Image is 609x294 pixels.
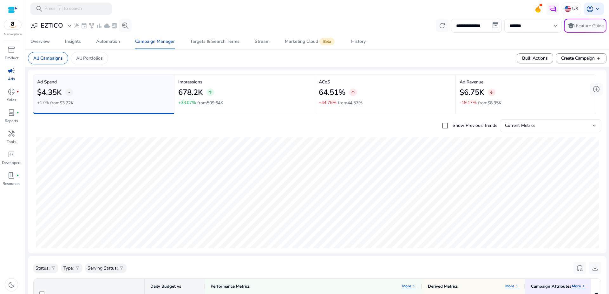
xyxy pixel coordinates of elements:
[576,23,604,29] p: Feature Guide
[81,23,87,29] span: event
[111,23,118,29] span: lab_profile
[428,284,458,289] div: Derived Metrics
[3,181,20,186] p: Resources
[556,53,606,63] button: Create Campaignadd
[208,90,213,95] span: arrow_upward
[8,109,15,116] span: lab_profile
[37,79,170,85] p: Ad Spend
[505,284,514,289] p: More
[8,130,15,137] span: handyman
[73,23,80,29] span: wand_stars
[30,22,38,29] span: user_attributes
[88,23,95,29] span: family_history
[119,19,132,32] button: search_insights
[104,23,110,29] span: cloud
[572,284,581,289] p: More
[8,67,15,75] span: campaign
[60,100,74,106] span: $3.72K
[402,284,411,289] p: More
[8,281,15,289] span: dark_mode
[41,22,63,29] h3: EZTICO
[178,79,311,85] p: Impressions
[207,100,223,106] span: 509.64K
[178,88,203,97] h2: 678.2K
[121,22,129,29] span: search_insights
[76,55,103,62] p: All Portfolios
[589,262,601,274] button: download
[37,101,49,105] p: +17%
[150,284,181,289] span: Daily Budget vs
[37,88,62,97] h2: $4.35K
[36,265,49,271] p: Status:
[68,88,70,96] span: -
[51,265,56,271] span: filter_alt
[8,76,15,82] p: Ads
[7,139,16,145] p: Tools
[522,55,548,62] span: Bulk Actions
[478,100,501,106] p: from
[594,5,601,13] span: keyboard_arrow_down
[531,284,571,289] div: Campaign Attributes
[514,284,520,289] span: keyboard_arrow_right
[565,6,571,12] img: us.svg
[135,39,175,44] div: Campaign Manager
[590,83,603,95] button: add_circle
[5,55,18,61] p: Product
[119,265,124,271] span: filter_alt
[96,23,102,29] span: bar_chart
[319,79,452,85] p: ACoS
[451,122,497,129] label: Show Previous Trends
[564,19,606,33] button: schoolFeature Guide
[581,284,586,289] span: keyboard_arrow_right
[5,118,18,124] p: Reports
[460,101,477,105] p: -19.17%
[338,100,363,106] p: from
[576,264,584,272] span: reset_settings
[411,284,416,289] span: keyboard_arrow_right
[319,101,337,105] p: +44.75%
[596,56,601,61] span: add
[2,160,21,166] p: Developers
[460,88,484,97] h2: $6.75K
[88,265,118,271] p: Serving Status:
[8,151,15,158] span: code_blocks
[319,88,345,97] h2: 64.51%
[16,111,19,114] span: fiber_manual_record
[75,265,80,271] span: filter_alt
[4,20,21,29] img: amazon.svg
[65,39,81,44] div: Insights
[96,39,120,44] div: Automation
[319,38,335,45] span: Beta
[350,90,356,95] span: arrow_upward
[197,100,223,106] p: from
[16,174,19,177] span: fiber_manual_record
[351,39,366,44] div: History
[505,122,535,128] span: Current Metrics
[561,55,601,62] span: Create Campaign
[8,88,15,95] span: donut_small
[66,22,73,29] span: expand_more
[436,19,449,32] button: refresh
[190,39,239,44] div: Targets & Search Terms
[57,5,62,12] span: /
[255,39,270,44] div: Stream
[488,100,501,106] span: $8.35K
[347,100,363,106] span: 44.57%
[211,284,250,289] div: Performance Metrics
[593,85,600,93] span: add_circle
[50,100,74,106] p: from
[178,101,196,105] p: +33.07%
[567,22,575,29] span: school
[591,264,599,272] span: download
[438,22,446,29] span: refresh
[489,90,494,95] span: arrow_downward
[573,262,586,274] button: reset_settings
[572,3,578,14] p: US
[4,32,22,37] p: Marketplace
[285,39,336,44] div: Marketing Cloud
[30,39,50,44] div: Overview
[44,5,82,12] p: Press to search
[8,46,15,54] span: inventory_2
[517,53,553,63] button: Bulk Actions
[460,79,593,85] p: Ad Revenue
